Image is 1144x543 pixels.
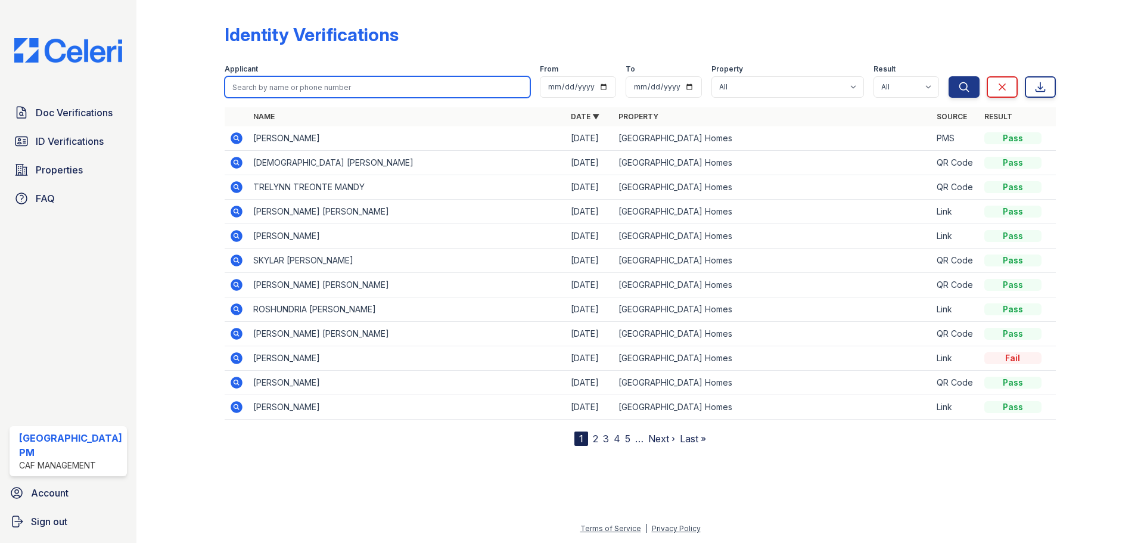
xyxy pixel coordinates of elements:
[248,322,566,346] td: [PERSON_NAME] [PERSON_NAME]
[31,486,69,500] span: Account
[680,433,706,445] a: Last »
[614,322,931,346] td: [GEOGRAPHIC_DATA] Homes
[614,175,931,200] td: [GEOGRAPHIC_DATA] Homes
[984,377,1042,389] div: Pass
[248,371,566,395] td: [PERSON_NAME]
[932,249,980,273] td: QR Code
[248,249,566,273] td: SKYLAR [PERSON_NAME]
[625,433,630,445] a: 5
[566,200,614,224] td: [DATE]
[566,273,614,297] td: [DATE]
[36,134,104,148] span: ID Verifications
[248,126,566,151] td: [PERSON_NAME]
[36,106,113,120] span: Doc Verifications
[873,64,896,74] label: Result
[932,322,980,346] td: QR Code
[566,322,614,346] td: [DATE]
[248,175,566,200] td: TRELYNN TREONTE MANDY
[566,395,614,420] td: [DATE]
[593,433,598,445] a: 2
[984,255,1042,266] div: Pass
[36,163,83,177] span: Properties
[614,126,931,151] td: [GEOGRAPHIC_DATA] Homes
[984,230,1042,242] div: Pass
[932,395,980,420] td: Link
[566,249,614,273] td: [DATE]
[932,126,980,151] td: PMS
[932,371,980,395] td: QR Code
[614,151,931,175] td: [GEOGRAPHIC_DATA] Homes
[984,157,1042,169] div: Pass
[626,64,635,74] label: To
[31,514,67,529] span: Sign out
[614,371,931,395] td: [GEOGRAPHIC_DATA] Homes
[566,346,614,371] td: [DATE]
[984,132,1042,144] div: Pass
[932,151,980,175] td: QR Code
[984,181,1042,193] div: Pass
[937,112,967,121] a: Source
[5,481,132,505] a: Account
[635,432,643,446] span: …
[19,431,122,460] div: [GEOGRAPHIC_DATA] PM
[984,328,1042,340] div: Pass
[648,433,675,445] a: Next ›
[614,273,931,297] td: [GEOGRAPHIC_DATA] Homes
[984,303,1042,315] div: Pass
[984,352,1042,364] div: Fail
[566,371,614,395] td: [DATE]
[10,129,127,153] a: ID Verifications
[932,273,980,297] td: QR Code
[248,346,566,371] td: [PERSON_NAME]
[566,224,614,249] td: [DATE]
[580,524,641,533] a: Terms of Service
[614,433,620,445] a: 4
[248,224,566,249] td: [PERSON_NAME]
[5,510,132,533] a: Sign out
[248,297,566,322] td: ROSHUNDRIA [PERSON_NAME]
[19,460,122,471] div: CAF Management
[984,279,1042,291] div: Pass
[566,126,614,151] td: [DATE]
[984,401,1042,413] div: Pass
[614,297,931,322] td: [GEOGRAPHIC_DATA] Homes
[711,64,743,74] label: Property
[248,273,566,297] td: [PERSON_NAME] [PERSON_NAME]
[225,64,258,74] label: Applicant
[225,76,530,98] input: Search by name or phone number
[540,64,558,74] label: From
[652,524,701,533] a: Privacy Policy
[932,346,980,371] td: Link
[10,158,127,182] a: Properties
[566,297,614,322] td: [DATE]
[10,187,127,210] a: FAQ
[253,112,275,121] a: Name
[614,224,931,249] td: [GEOGRAPHIC_DATA] Homes
[614,395,931,420] td: [GEOGRAPHIC_DATA] Homes
[603,433,609,445] a: 3
[618,112,658,121] a: Property
[932,224,980,249] td: Link
[5,38,132,63] img: CE_Logo_Blue-a8612792a0a2168367f1c8372b55b34899dd931a85d93a1a3d3e32e68fde9ad4.png
[10,101,127,125] a: Doc Verifications
[571,112,599,121] a: Date ▼
[248,151,566,175] td: [DEMOGRAPHIC_DATA] [PERSON_NAME]
[225,24,399,45] div: Identity Verifications
[614,346,931,371] td: [GEOGRAPHIC_DATA] Homes
[984,112,1012,121] a: Result
[614,200,931,224] td: [GEOGRAPHIC_DATA] Homes
[566,151,614,175] td: [DATE]
[36,191,55,206] span: FAQ
[248,200,566,224] td: [PERSON_NAME] [PERSON_NAME]
[614,249,931,273] td: [GEOGRAPHIC_DATA] Homes
[932,297,980,322] td: Link
[984,206,1042,218] div: Pass
[574,432,588,446] div: 1
[566,175,614,200] td: [DATE]
[932,200,980,224] td: Link
[932,175,980,200] td: QR Code
[645,524,648,533] div: |
[248,395,566,420] td: [PERSON_NAME]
